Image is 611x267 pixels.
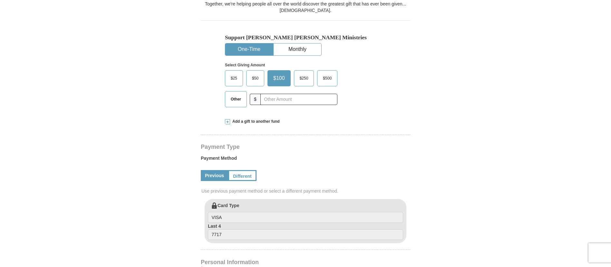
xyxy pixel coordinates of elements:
span: $100 [270,73,288,83]
span: $500 [320,73,335,83]
input: Card Type [208,212,403,223]
button: One-Time [225,43,273,55]
h4: Personal Information [201,260,410,265]
input: Last 4 [208,229,403,240]
h5: Support [PERSON_NAME] [PERSON_NAME] Ministries [225,34,386,41]
span: $50 [249,73,262,83]
span: Use previous payment method or select a different payment method. [201,188,411,194]
a: Different [228,170,257,181]
strong: Select Giving Amount [225,63,265,67]
span: Add a gift to another fund [230,119,280,124]
button: Monthly [274,43,321,55]
span: Other [228,94,244,104]
span: $250 [296,73,312,83]
label: Last 4 [208,223,403,240]
span: $25 [228,73,240,83]
h4: Payment Type [201,144,410,149]
label: Payment Method [201,155,410,165]
label: Card Type [208,202,403,223]
input: Other Amount [260,94,337,105]
a: Previous [201,170,228,181]
div: Together, we're helping people all over the world discover the greatest gift that has ever been g... [201,1,410,14]
span: $ [250,94,261,105]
